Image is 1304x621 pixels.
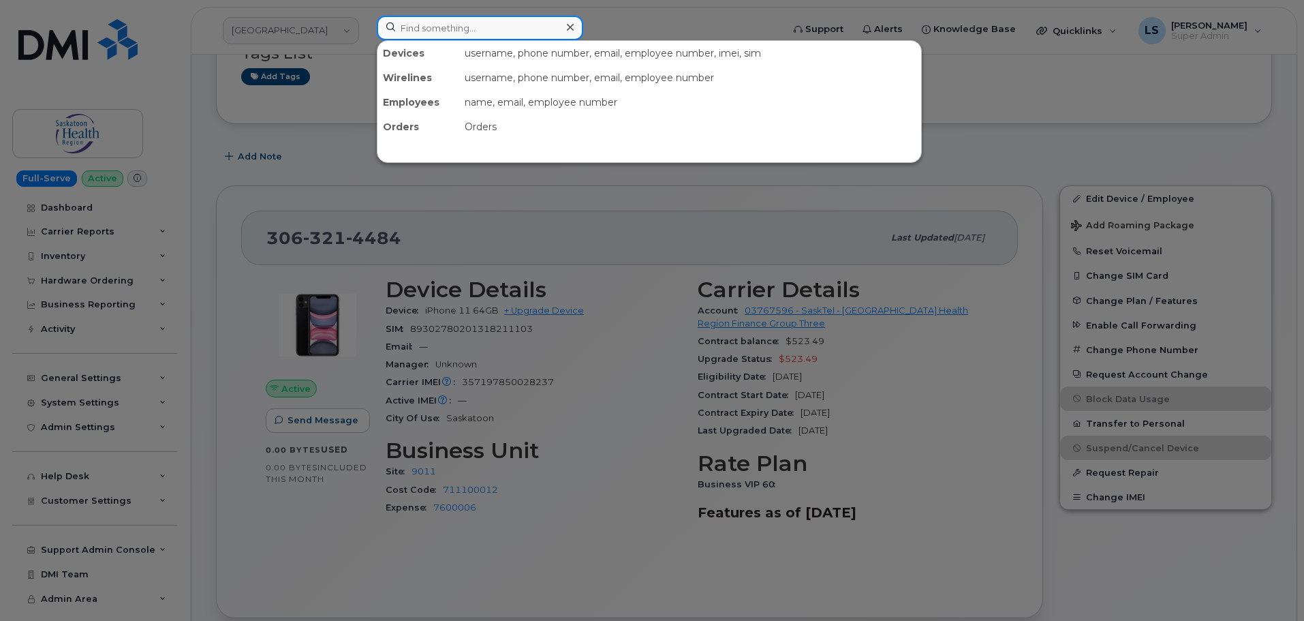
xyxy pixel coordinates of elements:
div: name, email, employee number [459,90,921,115]
div: Orders [459,115,921,139]
div: Devices [377,41,459,65]
div: Wirelines [377,65,459,90]
div: username, phone number, email, employee number, imei, sim [459,41,921,65]
input: Find something... [377,16,583,40]
iframe: Messenger Launcher [1245,562,1294,611]
div: Orders [377,115,459,139]
div: Employees [377,90,459,115]
div: username, phone number, email, employee number [459,65,921,90]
